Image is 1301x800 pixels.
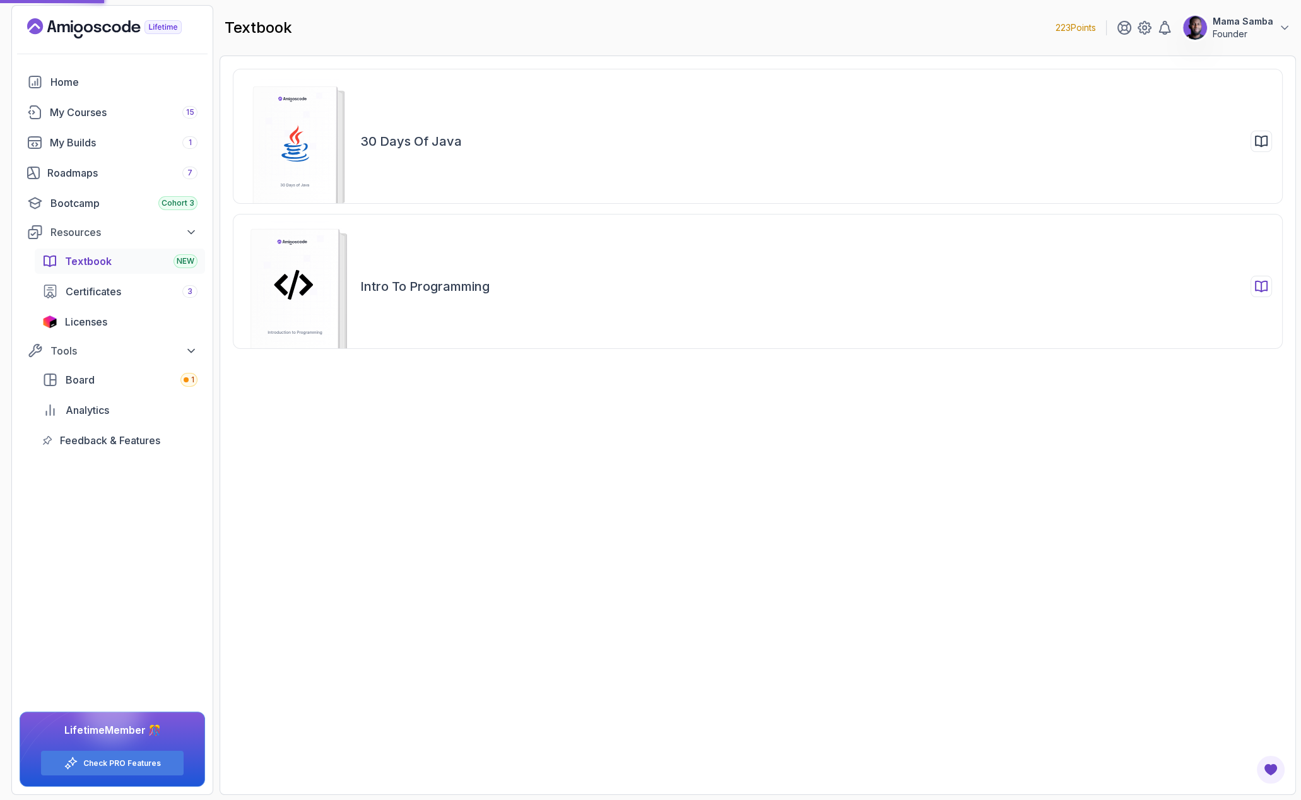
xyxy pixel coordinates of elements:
[360,278,490,295] h2: Intro to Programming
[1213,15,1273,28] p: Mama Samba
[35,428,205,453] a: feedback
[50,225,197,240] div: Resources
[187,168,192,178] span: 7
[189,138,192,148] span: 1
[360,132,462,150] h2: 30 Days of Java
[42,315,57,328] img: jetbrains icon
[233,214,1283,349] a: Intro to Programming
[20,100,205,125] a: courses
[1213,28,1273,40] p: Founder
[65,314,107,329] span: Licenses
[1183,16,1207,40] img: user profile image
[27,18,211,38] a: Landing page
[233,69,1283,204] a: 30 Days of Java
[50,105,197,120] div: My Courses
[66,372,95,387] span: Board
[50,74,197,90] div: Home
[65,254,112,269] span: Textbook
[162,198,194,208] span: Cohort 3
[83,758,161,768] a: Check PRO Features
[50,343,197,358] div: Tools
[47,165,197,180] div: Roadmaps
[20,130,205,155] a: builds
[20,69,205,95] a: home
[66,403,109,418] span: Analytics
[50,135,197,150] div: My Builds
[40,750,184,776] button: Check PRO Features
[20,191,205,216] a: bootcamp
[20,221,205,244] button: Resources
[35,397,205,423] a: analytics
[20,339,205,362] button: Tools
[186,107,194,117] span: 15
[50,196,197,211] div: Bootcamp
[1056,21,1096,34] p: 223 Points
[66,284,121,299] span: Certificates
[60,433,160,448] span: Feedback & Features
[20,160,205,185] a: roadmaps
[187,286,192,297] span: 3
[35,279,205,304] a: certificates
[1182,15,1291,40] button: user profile imageMama SambaFounder
[35,309,205,334] a: licenses
[191,375,194,385] span: 1
[35,367,205,392] a: board
[225,18,292,38] h2: textbook
[1256,755,1286,785] button: Open Feedback Button
[177,256,194,266] span: NEW
[35,249,205,274] a: textbook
